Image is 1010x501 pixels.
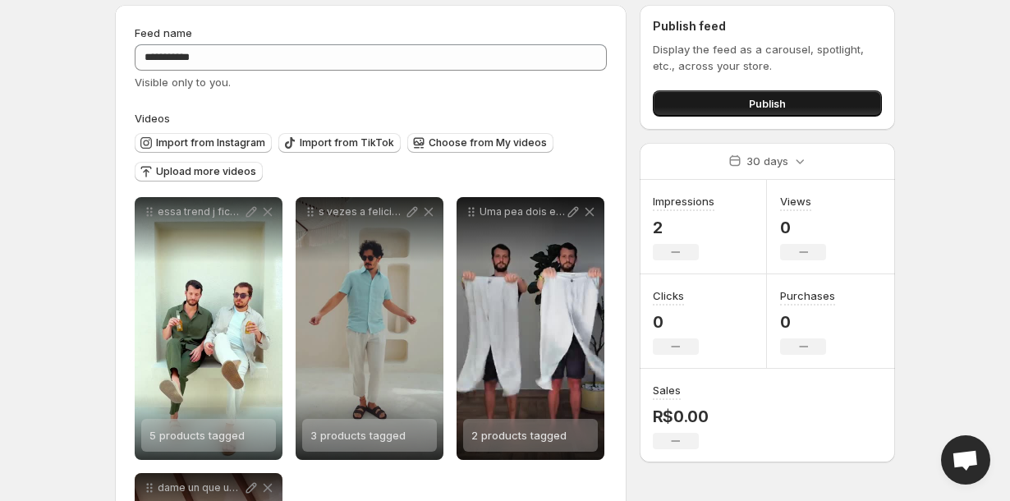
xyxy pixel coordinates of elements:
p: essa trend j ficou meio passada talvez mas a gente amou gravar ela e isso o que importa n no meio... [158,205,243,218]
button: Choose from My videos [407,133,553,153]
div: essa trend j ficou meio passada talvez mas a gente amou gravar ela e isso o que importa n no meio... [135,197,282,460]
h2: Publish feed [653,18,882,34]
button: Publish [653,90,882,117]
div: Uma pea dois estilos2 products tagged [457,197,604,460]
p: 30 days [746,153,788,169]
span: Choose from My videos [429,136,547,149]
div: s vezes a felicidade simples assim um tecido que respira junto com voc uma msica que embala os mo... [296,197,443,460]
span: Import from Instagram [156,136,265,149]
span: 2 products tagged [471,429,567,442]
span: 3 products tagged [310,429,406,442]
p: 0 [653,312,699,332]
span: 5 products tagged [149,429,245,442]
p: 2 [653,218,714,237]
span: Publish [749,95,786,112]
span: Feed name [135,26,192,39]
span: Upload more videos [156,165,256,178]
p: dame un que um conjuntinho MARAM que o lookinho t pronto tem algo mgico no momento em que as peas... [158,481,243,494]
button: Import from Instagram [135,133,272,153]
button: Upload more videos [135,162,263,182]
h3: Purchases [780,287,835,304]
span: Import from TikTok [300,136,394,149]
p: Display the feed as a carousel, spotlight, etc., across your store. [653,41,882,74]
h3: Impressions [653,193,714,209]
p: R$0.00 [653,407,709,426]
h3: Sales [653,382,681,398]
div: Open chat [941,435,990,485]
span: Visible only to you. [135,76,231,89]
h3: Views [780,193,811,209]
button: Import from TikTok [278,133,401,153]
p: 0 [780,312,835,332]
span: Videos [135,112,170,125]
p: 0 [780,218,826,237]
p: s vezes a felicidade simples assim um tecido que respira junto com voc uma msica que embala os mo... [319,205,404,218]
h3: Clicks [653,287,684,304]
p: Uma pea dois estilos [480,205,565,218]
